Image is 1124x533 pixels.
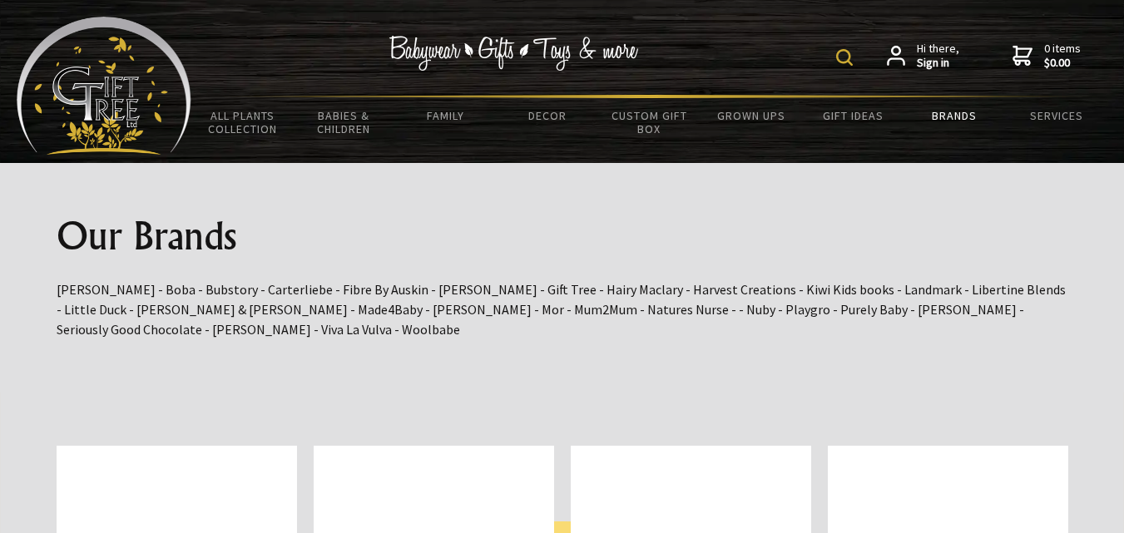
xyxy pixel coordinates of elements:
[1013,42,1081,71] a: 0 items$0.00
[917,42,959,71] span: Hi there,
[701,98,802,133] a: Grown Ups
[497,98,598,133] a: Decor
[17,17,191,155] img: Babyware - Gifts - Toys and more...
[57,216,1068,256] h1: Our Brands
[57,279,1068,339] p: [PERSON_NAME] - Boba - Bubstory - Carterliebe - Fibre By Auskin - [PERSON_NAME] - Gift Tree - Hai...
[904,98,1005,133] a: Brands
[887,42,959,71] a: Hi there,Sign in
[293,98,394,146] a: Babies & Children
[191,98,293,146] a: All Plants Collection
[1006,98,1107,133] a: Services
[802,98,904,133] a: Gift Ideas
[836,49,853,66] img: product search
[1044,56,1081,71] strong: $0.00
[1044,41,1081,71] span: 0 items
[389,36,639,71] img: Babywear - Gifts - Toys & more
[598,98,700,146] a: Custom Gift Box
[395,98,497,133] a: Family
[917,56,959,71] strong: Sign in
